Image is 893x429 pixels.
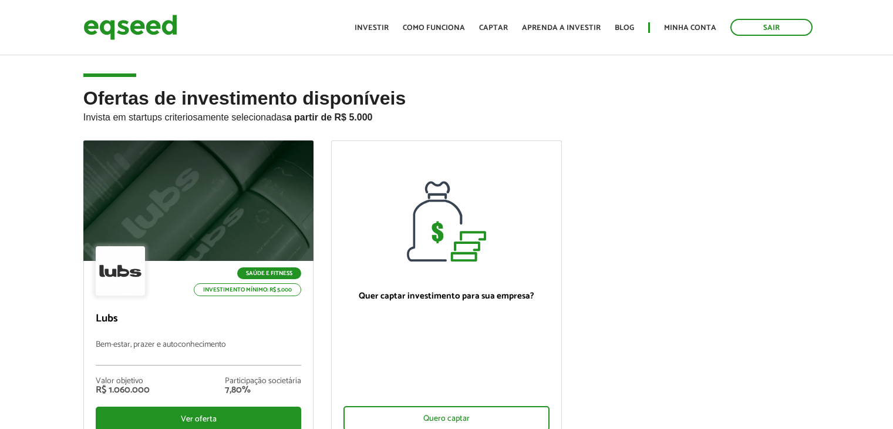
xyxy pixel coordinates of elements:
a: Captar [479,24,508,32]
div: R$ 1.060.000 [96,386,150,395]
strong: a partir de R$ 5.000 [287,112,373,122]
a: Investir [355,24,389,32]
p: Bem-estar, prazer e autoconhecimento [96,340,302,366]
a: Blog [615,24,634,32]
div: Participação societária [225,377,301,386]
p: Invista em startups criteriosamente selecionadas [83,109,810,123]
h2: Ofertas de investimento disponíveis [83,88,810,140]
a: Como funciona [403,24,465,32]
a: Minha conta [664,24,716,32]
p: Investimento mínimo: R$ 5.000 [194,283,301,296]
a: Sair [730,19,813,36]
div: 7,80% [225,386,301,395]
p: Lubs [96,313,302,326]
a: Aprenda a investir [522,24,601,32]
div: Valor objetivo [96,377,150,386]
p: Saúde e Fitness [237,267,301,279]
p: Quer captar investimento para sua empresa? [343,291,550,301]
img: EqSeed [83,12,177,43]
